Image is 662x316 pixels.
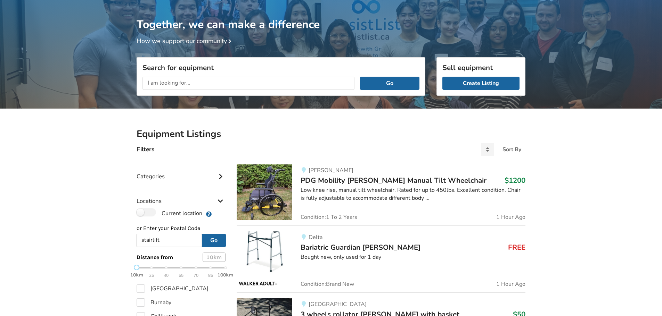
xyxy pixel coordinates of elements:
[237,164,292,220] img: mobility-pdg mobility stella gl manual tilt wheelchair
[202,234,226,247] button: Go
[130,272,143,278] strong: 10km
[137,254,173,261] span: Distance from
[137,183,226,208] div: Locations
[442,77,520,90] a: Create Listing
[137,159,226,183] div: Categories
[194,272,198,280] span: 70
[137,208,202,217] label: Current location
[208,272,213,280] span: 85
[505,176,525,185] h3: $1200
[496,281,525,287] span: 1 Hour Ago
[301,242,420,252] span: Bariatric Guardian [PERSON_NAME]
[136,234,202,247] input: Post Code
[309,233,322,241] span: Delta
[508,243,525,252] h3: FREE
[137,145,154,153] h4: Filters
[301,186,525,202] div: Low knee rise, manual tilt wheelchair. Rated for up to 450lbs. Excellent condition. Chair is full...
[496,214,525,220] span: 1 Hour Ago
[149,272,154,280] span: 25
[137,128,525,140] h2: Equipment Listings
[137,37,234,45] a: How we support our community
[179,272,183,280] span: 55
[442,63,520,72] h3: Sell equipment
[203,253,226,262] div: 10 km
[309,300,367,308] span: [GEOGRAPHIC_DATA]
[237,164,525,225] a: mobility-pdg mobility stella gl manual tilt wheelchair[PERSON_NAME]PDG Mobility [PERSON_NAME] Man...
[142,63,419,72] h3: Search for equipment
[237,225,525,292] a: mobility-bariatric guardian walkerDeltaBariatric Guardian [PERSON_NAME]FREEBought new, only used ...
[502,147,521,152] div: Sort By
[301,253,525,261] div: Bought new, only used for 1 day
[301,176,487,185] span: PDG Mobility [PERSON_NAME] Manual Tilt Wheelchair
[137,284,209,293] label: [GEOGRAPHIC_DATA]
[360,77,419,90] button: Go
[137,224,226,232] p: or Enter your Postal Code
[301,281,354,287] span: Condition: Brand New
[309,166,353,174] span: [PERSON_NAME]
[218,272,233,278] strong: 100km
[137,298,171,307] label: Burnaby
[237,231,292,287] img: mobility-bariatric guardian walker
[164,272,169,280] span: 40
[301,214,357,220] span: Condition: 1 To 2 Years
[142,77,354,90] input: I am looking for...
